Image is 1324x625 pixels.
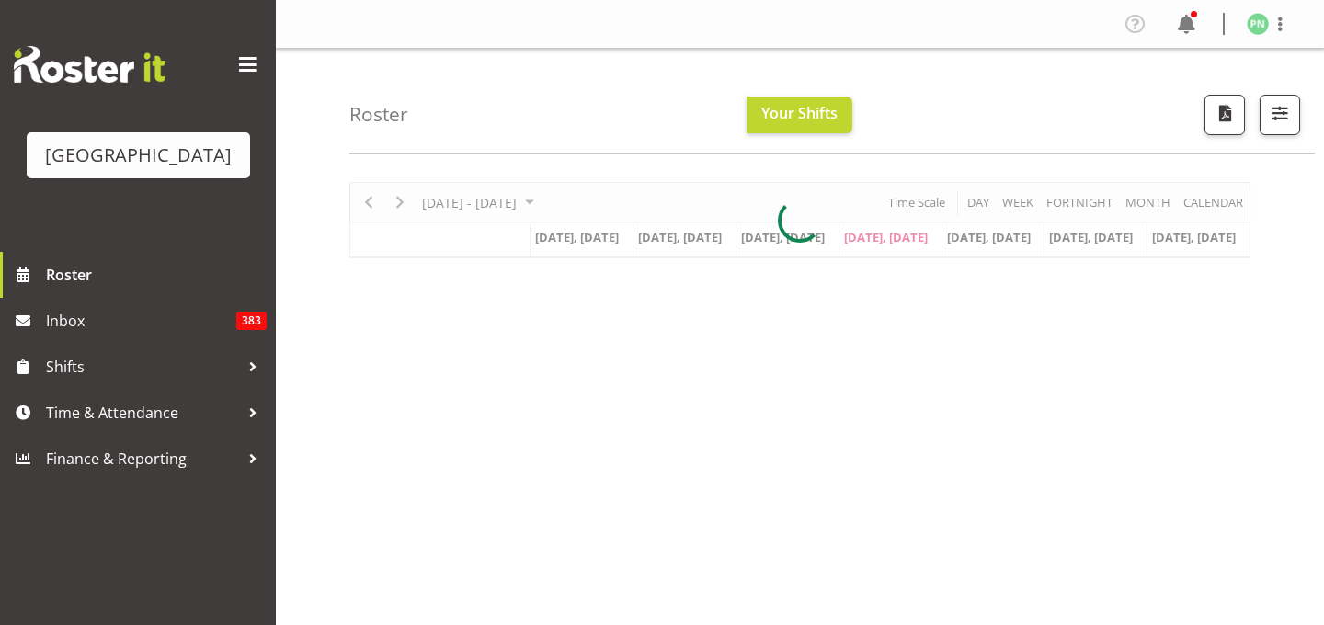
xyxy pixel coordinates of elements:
div: [GEOGRAPHIC_DATA] [45,142,232,169]
button: Filter Shifts [1260,95,1300,135]
button: Download a PDF of the roster according to the set date range. [1204,95,1245,135]
span: Your Shifts [761,103,838,123]
span: Time & Attendance [46,399,239,426]
span: Shifts [46,353,239,381]
span: Roster [46,261,267,289]
span: 383 [236,312,267,330]
button: Your Shifts [747,97,852,133]
h4: Roster [349,104,408,125]
span: Inbox [46,307,236,335]
img: penny-navidad674.jpg [1247,13,1269,35]
span: Finance & Reporting [46,445,239,472]
img: Rosterit website logo [14,46,165,83]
